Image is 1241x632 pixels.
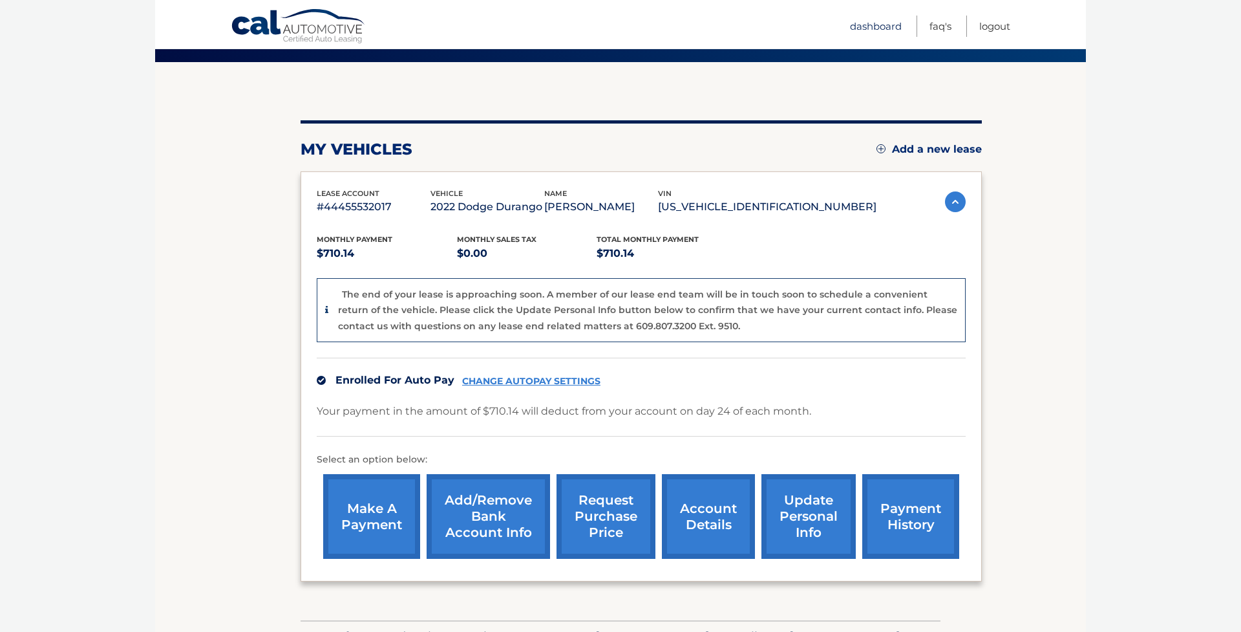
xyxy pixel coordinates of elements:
a: Dashboard [850,16,902,37]
p: $0.00 [457,245,597,263]
p: 2022 Dodge Durango [430,198,544,216]
a: Cal Automotive [231,8,366,46]
a: make a payment [323,474,420,559]
span: name [544,189,567,198]
span: Total Monthly Payment [597,235,699,244]
span: Enrolled For Auto Pay [335,374,454,386]
a: update personal info [761,474,856,559]
a: FAQ's [929,16,951,37]
a: Add a new lease [876,143,982,156]
img: accordion-active.svg [945,191,966,212]
img: check.svg [317,376,326,385]
p: Your payment in the amount of $710.14 will deduct from your account on day 24 of each month. [317,402,811,420]
a: account details [662,474,755,559]
p: Select an option below: [317,452,966,468]
span: vin [658,189,672,198]
a: Add/Remove bank account info [427,474,550,559]
p: [PERSON_NAME] [544,198,658,216]
span: Monthly Payment [317,235,392,244]
img: add.svg [876,144,886,153]
p: #44455532017 [317,198,430,216]
span: vehicle [430,189,463,198]
a: CHANGE AUTOPAY SETTINGS [462,376,600,387]
span: Monthly sales Tax [457,235,536,244]
a: payment history [862,474,959,559]
h2: my vehicles [301,140,412,159]
p: $710.14 [317,245,457,263]
p: $710.14 [597,245,737,263]
p: [US_VEHICLE_IDENTIFICATION_NUMBER] [658,198,876,216]
a: request purchase price [557,474,655,559]
p: The end of your lease is approaching soon. A member of our lease end team will be in touch soon t... [338,289,957,332]
span: lease account [317,189,379,198]
a: Logout [979,16,1010,37]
